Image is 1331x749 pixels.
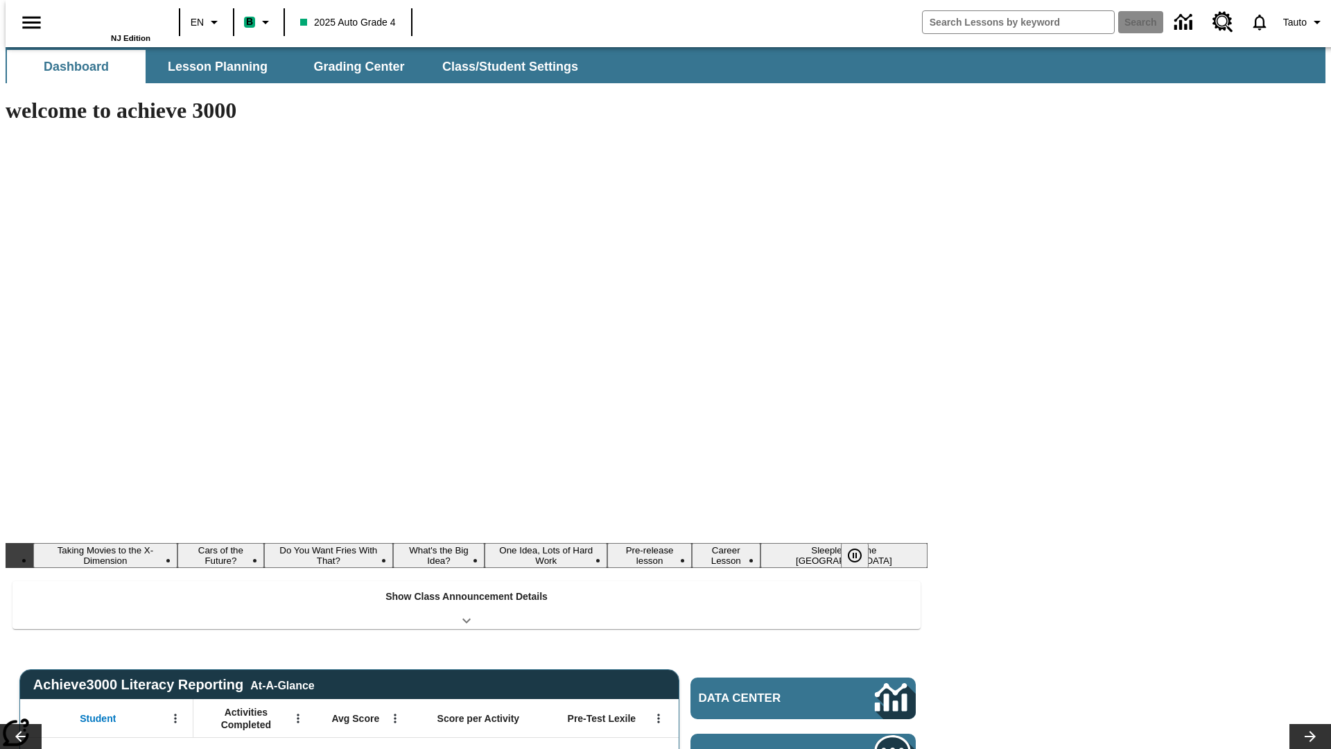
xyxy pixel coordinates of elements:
div: SubNavbar [6,50,591,83]
span: Pre-Test Lexile [568,712,636,725]
div: Pause [841,543,882,568]
button: Slide 6 Pre-release lesson [607,543,691,568]
a: Resource Center, Will open in new tab [1204,3,1242,41]
button: Language: EN, Select a language [184,10,229,35]
a: Data Center [690,678,916,719]
button: Class/Student Settings [431,50,589,83]
div: At-A-Glance [250,677,314,692]
span: 2025 Auto Grade 4 [300,15,396,30]
h1: welcome to achieve 3000 [6,98,928,123]
span: Student [80,712,116,725]
span: Achieve3000 Literacy Reporting [33,677,315,693]
button: Lesson carousel, Next [1289,724,1331,749]
span: EN [191,15,204,30]
button: Open Menu [165,708,186,729]
a: Data Center [1166,3,1204,42]
span: B [246,13,253,31]
button: Grading Center [290,50,428,83]
button: Boost Class color is mint green. Change class color [238,10,279,35]
button: Slide 8 Sleepless in the Animal Kingdom [760,543,928,568]
button: Slide 3 Do You Want Fries With That? [264,543,393,568]
p: Show Class Announcement Details [385,589,548,604]
button: Dashboard [7,50,146,83]
span: NJ Edition [111,34,150,42]
button: Open Menu [385,708,406,729]
button: Profile/Settings [1278,10,1331,35]
button: Lesson Planning [148,50,287,83]
button: Slide 7 Career Lesson [692,543,760,568]
span: Tauto [1283,15,1307,30]
a: Notifications [1242,4,1278,40]
input: search field [923,11,1114,33]
button: Slide 4 What's the Big Idea? [393,543,485,568]
button: Slide 5 One Idea, Lots of Hard Work [485,543,607,568]
span: Data Center [699,691,828,705]
button: Slide 1 Taking Movies to the X-Dimension [33,543,177,568]
button: Open Menu [288,708,308,729]
button: Slide 2 Cars of the Future? [177,543,264,568]
div: Home [60,5,150,42]
span: Activities Completed [200,706,292,731]
a: Home [60,6,150,34]
button: Open side menu [11,2,52,43]
div: SubNavbar [6,47,1325,83]
button: Pause [841,543,869,568]
span: Score per Activity [437,712,520,725]
button: Open Menu [648,708,669,729]
span: Avg Score [331,712,379,725]
div: Show Class Announcement Details [12,581,921,629]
